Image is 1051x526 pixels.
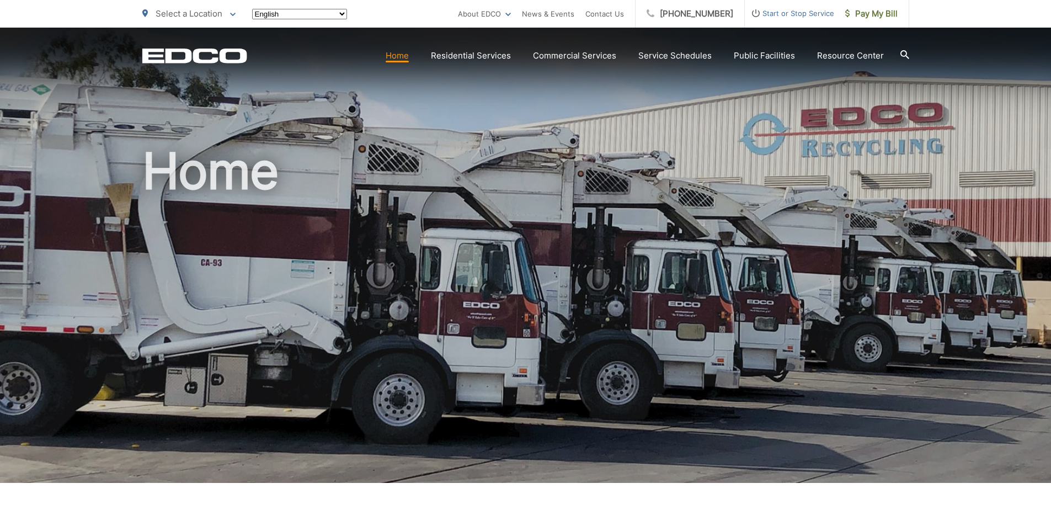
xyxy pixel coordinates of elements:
a: Public Facilities [734,49,795,62]
span: Select a Location [156,8,222,19]
a: EDCD logo. Return to the homepage. [142,48,247,63]
span: Pay My Bill [845,7,898,20]
h1: Home [142,144,909,493]
a: Home [386,49,409,62]
a: Commercial Services [533,49,616,62]
a: News & Events [522,7,574,20]
a: Residential Services [431,49,511,62]
a: Resource Center [817,49,884,62]
a: About EDCO [458,7,511,20]
a: Contact Us [585,7,624,20]
select: Select a language [252,9,347,19]
a: Service Schedules [638,49,712,62]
